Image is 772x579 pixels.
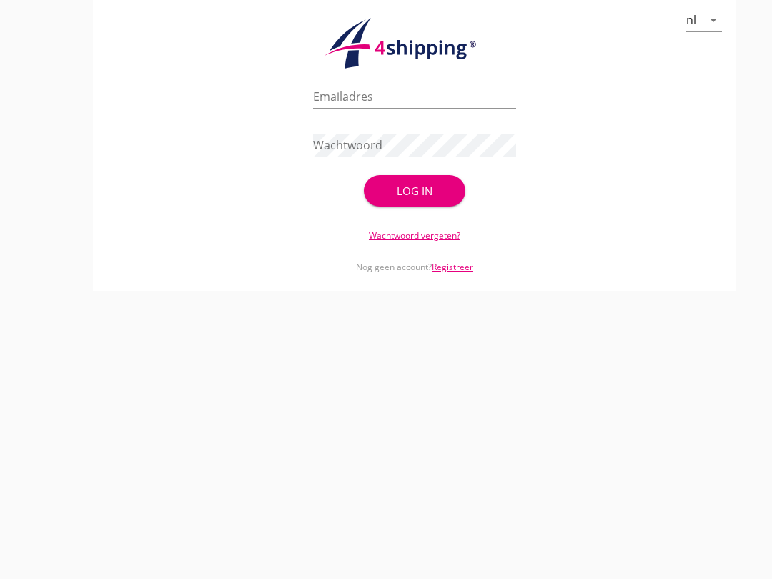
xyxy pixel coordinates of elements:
input: Emailadres [313,85,516,108]
button: Log in [364,175,465,207]
img: logo.1f945f1d.svg [322,17,508,70]
div: Log in [387,183,442,199]
a: Registreer [432,261,473,273]
a: Wachtwoord vergeten? [369,229,460,242]
i: arrow_drop_down [705,11,722,29]
div: nl [686,14,696,26]
div: Nog geen account? [313,242,516,274]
